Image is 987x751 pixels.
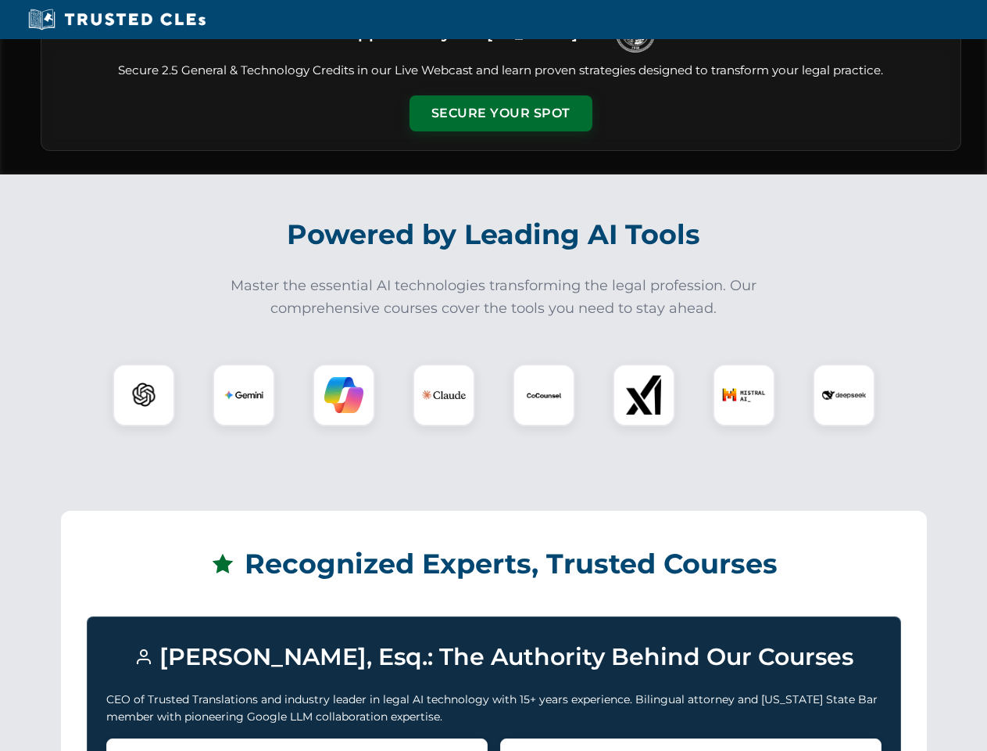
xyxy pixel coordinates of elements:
[106,691,882,726] p: CEO of Trusted Translations and industry leader in legal AI technology with 15+ years experience....
[60,62,942,80] p: Secure 2.5 General & Technology Credits in our Live Webcast and learn proven strategies designed ...
[87,537,901,591] h2: Recognized Experts, Trusted Courses
[513,364,575,426] div: CoCounsel
[313,364,375,426] div: Copilot
[106,636,882,678] h3: [PERSON_NAME], Esq.: The Authority Behind Our Courses
[722,373,766,417] img: Mistral AI Logo
[220,275,767,320] p: Master the essential AI technologies transforming the legal profession. Our comprehensive courses...
[713,364,775,426] div: Mistral AI
[813,364,875,426] div: DeepSeek
[113,364,175,426] div: ChatGPT
[409,95,592,131] button: Secure Your Spot
[822,373,866,417] img: DeepSeek Logo
[413,364,475,426] div: Claude
[524,375,563,415] img: CoCounsel Logo
[23,8,210,31] img: Trusted CLEs
[213,364,275,426] div: Gemini
[324,375,363,415] img: Copilot Logo
[613,364,675,426] div: xAI
[61,207,927,262] h2: Powered by Leading AI Tools
[224,375,263,415] img: Gemini Logo
[121,372,166,418] img: ChatGPT Logo
[624,375,663,415] img: xAI Logo
[422,373,466,417] img: Claude Logo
